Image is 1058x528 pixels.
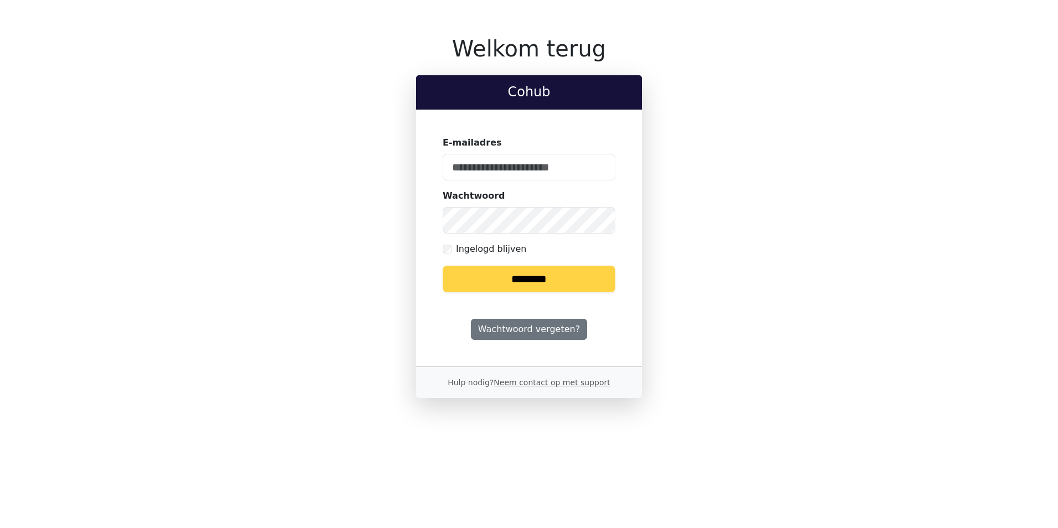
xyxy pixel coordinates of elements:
[416,35,642,62] h1: Welkom terug
[443,136,502,149] label: E-mailadres
[494,378,610,387] a: Neem contact op met support
[443,189,505,203] label: Wachtwoord
[425,84,633,100] h2: Cohub
[448,378,610,387] small: Hulp nodig?
[456,242,526,256] label: Ingelogd blijven
[471,319,587,340] a: Wachtwoord vergeten?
